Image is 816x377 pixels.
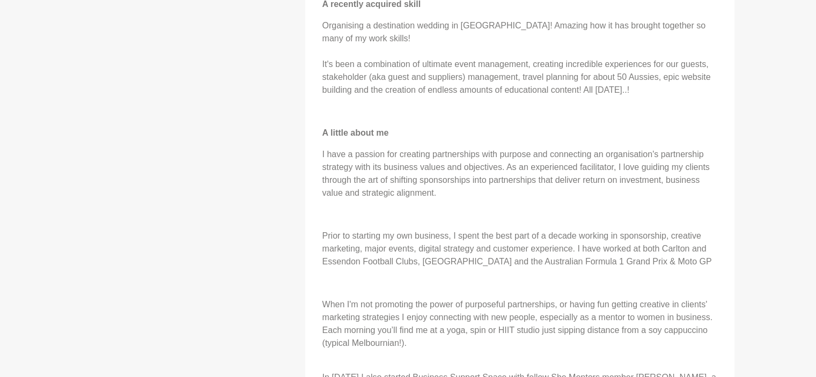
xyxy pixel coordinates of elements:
[322,298,717,350] p: When I'm not promoting the power of purposeful partnerships, or having fun getting creative in cl...
[322,230,717,268] p: Prior to starting my own business, I spent the best part of a decade working in sponsorship, crea...
[322,19,717,97] p: Organising a destination wedding in [GEOGRAPHIC_DATA]! Amazing how it has brought together so man...
[322,128,389,137] strong: A little about me
[322,148,717,199] p: I have a passion for creating partnerships with purpose and connecting an organisation's partners...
